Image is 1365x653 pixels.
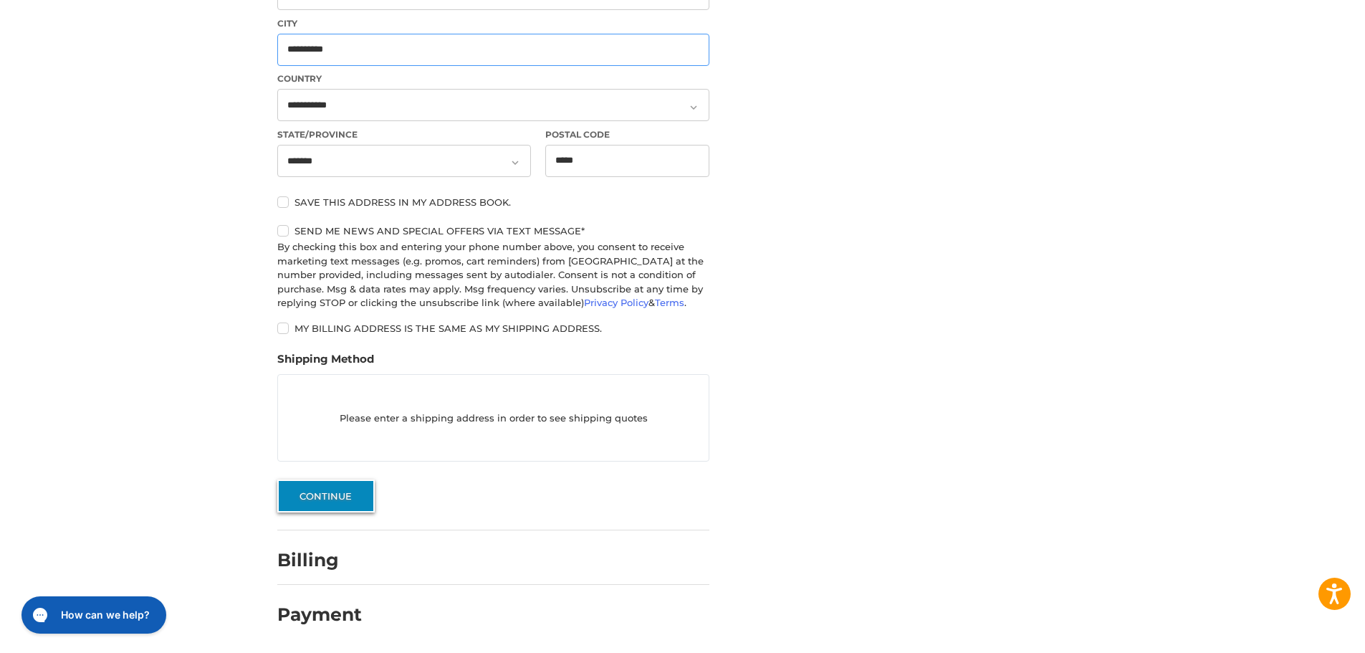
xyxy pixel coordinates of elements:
[1247,614,1365,653] iframe: Google Customer Reviews
[277,240,709,310] div: By checking this box and entering your phone number above, you consent to receive marketing text ...
[277,480,375,513] button: Continue
[584,297,648,308] a: Privacy Policy
[655,297,684,308] a: Terms
[545,128,710,141] label: Postal Code
[277,196,709,208] label: Save this address in my address book.
[277,351,374,374] legend: Shipping Method
[277,17,709,30] label: City
[277,604,362,626] h2: Payment
[277,323,709,334] label: My billing address is the same as my shipping address.
[14,591,171,639] iframe: Gorgias live chat messenger
[277,128,531,141] label: State/Province
[278,404,709,432] p: Please enter a shipping address in order to see shipping quotes
[277,549,361,571] h2: Billing
[277,72,709,85] label: Country
[277,225,709,237] label: Send me news and special offers via text message*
